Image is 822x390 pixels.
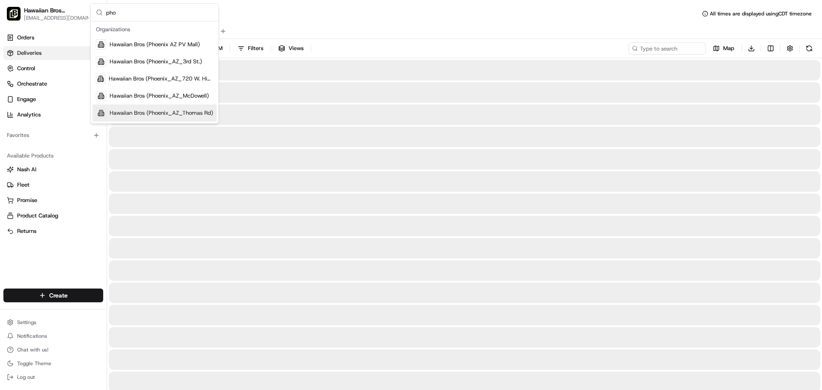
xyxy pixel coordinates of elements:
a: 📗Knowledge Base [5,121,69,136]
div: Organizations [92,23,217,36]
div: 💻 [72,125,79,132]
span: Fleet [17,181,30,189]
button: Map [709,42,738,54]
button: Product Catalog [3,209,103,223]
button: Promise [3,194,103,207]
button: Filters [234,42,267,54]
p: Welcome 👋 [9,34,156,48]
button: Create [3,289,103,302]
button: Hawaiian Bros (Bentonville_Regional Airport Blvd)Hawaiian Bros ([GEOGRAPHIC_DATA])[EMAIL_ADDRESS]... [3,3,89,24]
a: Deliveries [3,46,103,60]
button: Engage [3,92,103,106]
a: Nash AI [7,166,100,173]
span: Hawaiian Bros (Phoenix_AZ_Thomas Rd) [110,109,213,117]
div: Start new chat [29,82,140,90]
button: Orchestrate [3,77,103,91]
span: Product Catalog [17,212,58,220]
span: Notifications [17,333,47,339]
div: Favorites [3,128,103,142]
span: Deliveries [17,49,42,57]
span: Hawaiian Bros (Phoenix AZ PV Mall) [110,41,200,48]
div: 📗 [9,125,15,132]
a: Orders [3,31,103,45]
span: Hawaiian Bros (Phoenix_AZ_3rd St.) [110,58,202,65]
input: Search... [106,4,213,21]
button: Refresh [803,42,815,54]
a: Promise [7,196,100,204]
span: Create [49,291,68,300]
a: Returns [7,227,100,235]
img: Hawaiian Bros (Bentonville_Regional Airport Blvd) [7,7,21,21]
button: Settings [3,316,103,328]
a: Analytics [3,108,103,122]
button: Toggle Theme [3,357,103,369]
span: Analytics [17,111,41,119]
span: Orders [17,34,34,42]
img: 1736555255976-a54dd68f-1ca7-489b-9aae-adbdc363a1c4 [9,82,24,97]
div: Available Products [3,149,103,163]
div: Suggestions [91,21,218,123]
span: Chat with us! [17,346,48,353]
span: Promise [17,196,37,204]
span: Hawaiian Bros (Phoenix_AZ_McDowell) [110,92,209,100]
span: Map [723,45,734,52]
span: Settings [17,319,36,326]
button: [EMAIL_ADDRESS][DOMAIN_NAME] [24,15,97,21]
span: API Documentation [81,124,137,133]
button: Chat with us! [3,344,103,356]
a: Product Catalog [7,212,100,220]
input: Type to search [628,42,706,54]
img: Nash [9,9,26,26]
span: Hawaiian Bros (Phoenix_AZ_720 W. Highland) [109,75,213,83]
span: Pylon [85,145,104,152]
div: We're available if you need us! [29,90,108,97]
a: Fleet [7,181,100,189]
span: Engage [17,95,36,103]
button: Control [3,62,103,75]
button: Nash AI [3,163,103,176]
a: Powered byPylon [60,145,104,152]
span: Filters [248,45,263,52]
button: Notifications [3,330,103,342]
input: Got a question? Start typing here... [22,55,154,64]
span: Views [289,45,304,52]
button: Start new chat [146,84,156,95]
span: Returns [17,227,36,235]
button: Returns [3,224,103,238]
button: Hawaiian Bros ([GEOGRAPHIC_DATA]) [24,6,87,15]
span: Nash AI [17,166,36,173]
button: Views [274,42,307,54]
span: Log out [17,374,35,381]
a: 💻API Documentation [69,121,141,136]
span: Toggle Theme [17,360,51,367]
button: Fleet [3,178,103,192]
span: All times are displayed using CDT timezone [710,10,812,17]
span: Knowledge Base [17,124,66,133]
span: Control [17,65,35,72]
button: Log out [3,371,103,383]
span: Orchestrate [17,80,47,88]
